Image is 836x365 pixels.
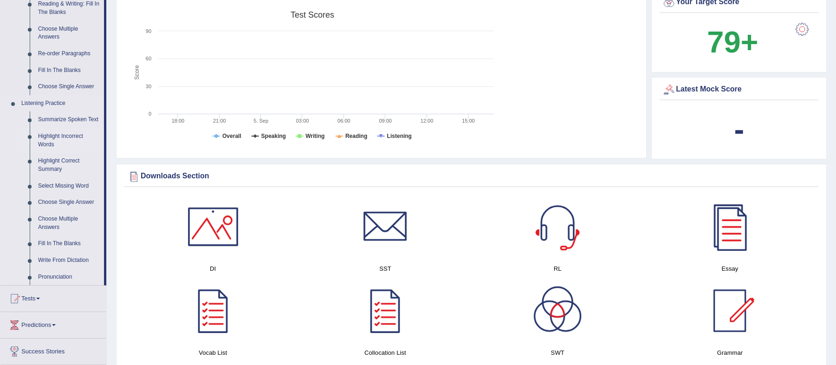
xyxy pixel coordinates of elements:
tspan: Test scores [291,10,334,20]
a: Select Missing Word [34,178,104,195]
h4: DI [131,264,294,274]
text: 30 [146,84,151,89]
tspan: Listening [387,133,412,139]
a: Choose Single Answer [34,78,104,95]
text: 90 [146,28,151,34]
a: Choose Multiple Answers [34,211,104,235]
text: 03:00 [296,118,309,124]
tspan: Writing [305,133,324,139]
b: - [734,112,744,146]
text: 12:00 [421,118,434,124]
h4: Essay [648,264,811,274]
tspan: Score [134,65,140,80]
a: Predictions [0,312,106,335]
tspan: Speaking [261,133,286,139]
a: Summarize Spoken Text [34,111,104,128]
a: Choose Single Answer [34,194,104,211]
a: Highlight Incorrect Words [34,128,104,153]
tspan: 5. Sep [253,118,268,124]
tspan: Reading [345,133,367,139]
div: Latest Mock Score [662,83,816,97]
a: Listening Practice [17,95,104,112]
a: Choose Multiple Answers [34,21,104,46]
a: Write From Dictation [34,252,104,269]
a: Fill In The Blanks [34,62,104,79]
text: 06:00 [337,118,350,124]
text: 21:00 [213,118,226,124]
h4: Vocab List [131,348,294,358]
a: Fill In The Blanks [34,235,104,252]
a: Success Stories [0,339,106,362]
a: Re-order Paragraphs [34,46,104,62]
a: Tests [0,286,106,309]
a: Pronunciation [34,269,104,286]
h4: Collocation List [304,348,467,358]
text: 0 [149,111,151,117]
h4: SST [304,264,467,274]
text: 15:00 [462,118,475,124]
tspan: Overall [222,133,241,139]
a: Highlight Correct Summary [34,153,104,177]
h4: RL [476,264,639,274]
b: 79+ [707,25,758,59]
h4: SWT [476,348,639,358]
text: 18:00 [172,118,185,124]
text: 60 [146,56,151,61]
div: Downloads Section [127,169,816,183]
h4: Grammar [648,348,811,358]
text: 09:00 [379,118,392,124]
